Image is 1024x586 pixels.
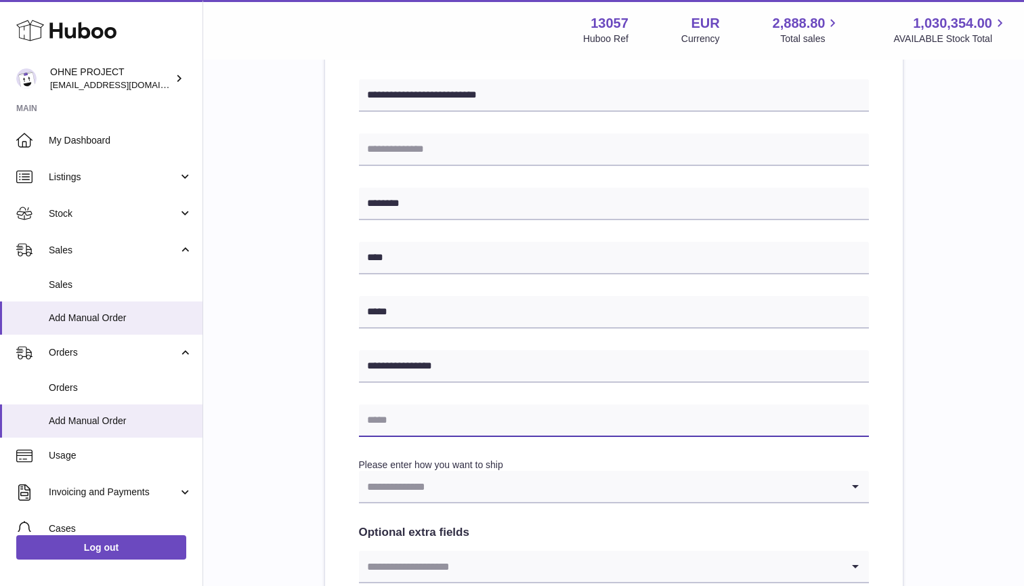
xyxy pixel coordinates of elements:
[49,415,192,427] span: Add Manual Order
[359,551,869,583] div: Search for option
[780,33,840,45] span: Total sales
[359,471,842,502] input: Search for option
[49,244,178,257] span: Sales
[49,171,178,184] span: Listings
[49,312,192,325] span: Add Manual Order
[16,535,186,560] a: Log out
[583,33,628,45] div: Huboo Ref
[49,278,192,291] span: Sales
[16,68,37,89] img: support@ohneproject.com
[359,471,869,503] div: Search for option
[50,66,172,91] div: OHNE PROJECT
[49,134,192,147] span: My Dashboard
[691,14,719,33] strong: EUR
[49,381,192,394] span: Orders
[913,14,992,33] span: 1,030,354.00
[773,14,841,45] a: 2,888.80 Total sales
[359,459,503,470] label: Please enter how you want to ship
[49,486,178,499] span: Invoicing and Payments
[773,14,826,33] span: 2,888.80
[49,207,178,220] span: Stock
[50,79,199,90] span: [EMAIL_ADDRESS][DOMAIN_NAME]
[681,33,720,45] div: Currency
[359,525,869,541] h2: Optional extra fields
[49,522,192,535] span: Cases
[359,551,842,582] input: Search for option
[591,14,628,33] strong: 13057
[49,346,178,359] span: Orders
[49,449,192,462] span: Usage
[893,33,1008,45] span: AVAILABLE Stock Total
[893,14,1008,45] a: 1,030,354.00 AVAILABLE Stock Total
